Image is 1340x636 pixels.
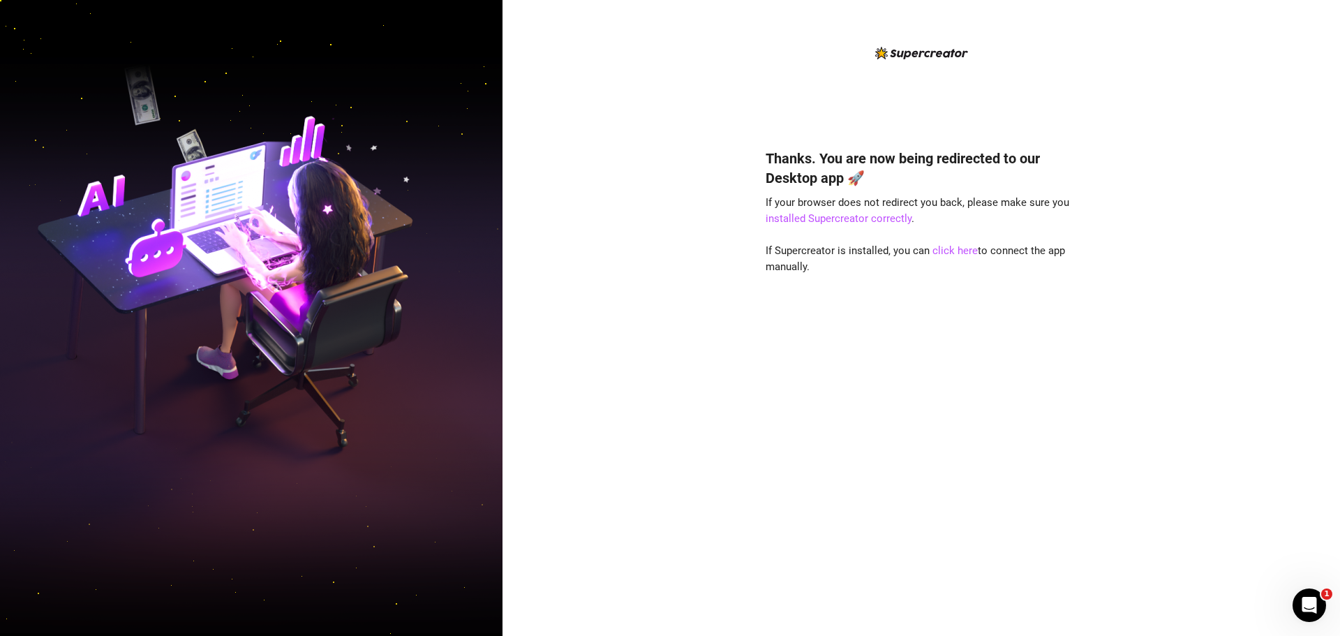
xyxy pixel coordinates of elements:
a: installed Supercreator correctly [766,212,911,225]
h4: Thanks. You are now being redirected to our Desktop app 🚀 [766,149,1077,188]
span: If Supercreator is installed, you can to connect the app manually. [766,244,1065,274]
iframe: Intercom live chat [1293,589,1326,622]
a: click here [932,244,978,257]
img: logo-BBDzfeDw.svg [875,47,968,59]
span: 1 [1321,589,1332,600]
span: If your browser does not redirect you back, please make sure you . [766,196,1069,225]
